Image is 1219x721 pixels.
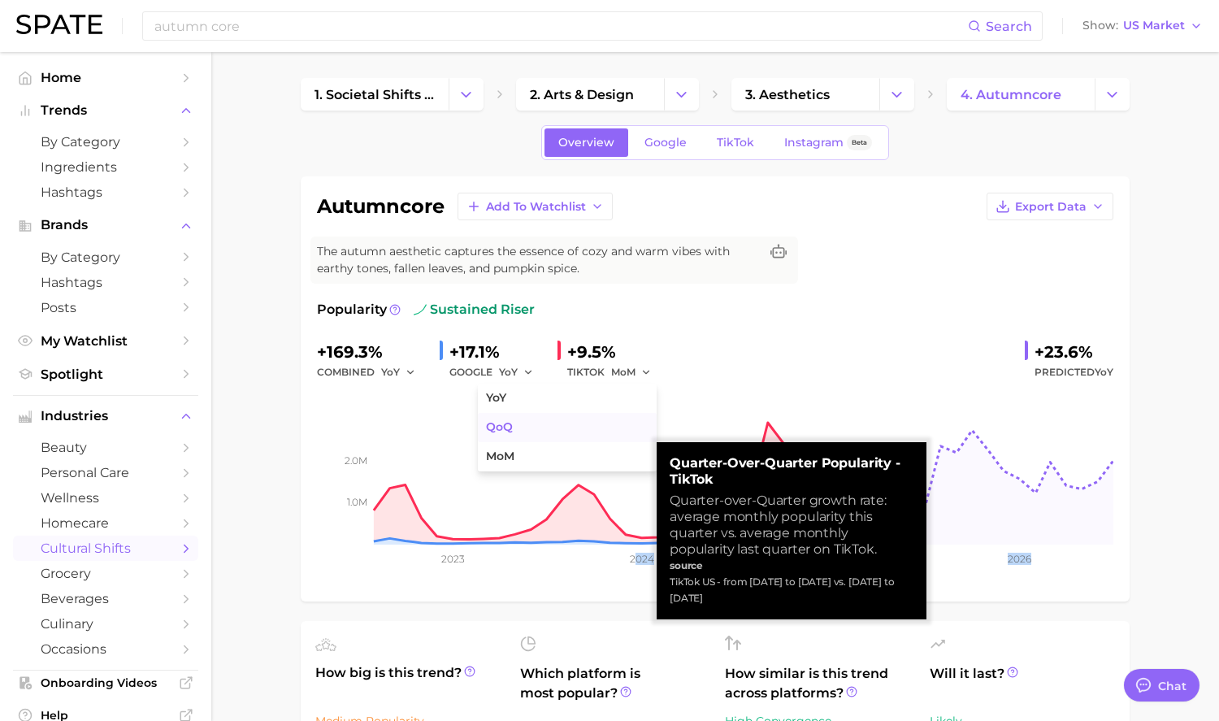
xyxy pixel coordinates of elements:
a: personal care [13,460,198,485]
span: Hashtags [41,185,171,200]
a: 2. arts & design [516,78,664,111]
span: YoY [381,365,400,379]
a: Posts [13,295,198,320]
a: wellness [13,485,198,510]
a: Home [13,65,198,90]
a: homecare [13,510,198,536]
span: Which platform is most popular? [520,664,705,718]
span: Predicted [1035,363,1113,382]
span: sustained riser [414,300,535,319]
span: YoY [1095,366,1113,378]
img: sustained riser [414,303,427,316]
a: occasions [13,636,198,662]
span: Add to Watchlist [486,200,586,214]
span: culinary [41,616,171,632]
span: TikTok [717,136,754,150]
span: Trends [41,103,171,118]
button: Export Data [987,193,1113,220]
button: Add to Watchlist [458,193,613,220]
a: Overview [544,128,628,157]
span: homecare [41,515,171,531]
a: Hashtags [13,180,198,205]
input: Search here for a brand, industry, or ingredient [153,12,968,40]
span: YoY [486,391,506,405]
tspan: 2024 [630,553,654,565]
span: 4. autumncore [961,87,1061,102]
tspan: 2023 [441,553,465,565]
span: personal care [41,465,171,480]
span: MoM [611,365,636,379]
span: The autumn aesthetic captures the essence of cozy and warm vibes with earthy tones, fallen leaves... [317,243,759,277]
span: 1. societal shifts & culture [315,87,435,102]
span: Instagram [784,136,844,150]
tspan: 2026 [1008,553,1031,565]
div: +9.5% [567,339,657,365]
button: Industries [13,404,198,428]
span: Popularity [317,300,387,319]
span: How big is this trend? [315,663,501,703]
span: Show [1082,21,1118,30]
span: beverages [41,591,171,606]
a: beverages [13,586,198,611]
span: Hashtags [41,275,171,290]
span: Brands [41,218,171,232]
span: Ingredients [41,159,171,175]
a: 4. autumncore [947,78,1095,111]
a: beauty [13,435,198,460]
a: grocery [13,561,198,586]
button: Change Category [664,78,699,111]
span: beauty [41,440,171,455]
div: +23.6% [1035,339,1113,365]
h1: autumncore [317,197,445,216]
div: Quarter-over-Quarter growth rate: average monthly popularity this quarter vs. average monthly pop... [670,493,913,558]
button: YoY [381,363,416,382]
span: by Category [41,134,171,150]
button: MoM [611,363,652,382]
button: ShowUS Market [1078,15,1207,37]
span: US Market [1123,21,1185,30]
a: by Category [13,129,198,154]
span: Beta [852,136,867,150]
span: 3. aesthetics [745,87,830,102]
div: combined [317,363,427,382]
div: +17.1% [449,339,544,365]
span: occasions [41,641,171,657]
span: Export Data [1015,200,1087,214]
img: SPATE [16,15,102,34]
span: QoQ [486,420,513,434]
div: TIKTOK [567,363,657,382]
div: TikTok US - from [DATE] to [DATE] vs. [DATE] to [DATE] [670,574,913,606]
a: Ingredients [13,154,198,180]
a: InstagramBeta [770,128,886,157]
span: grocery [41,566,171,581]
span: 2. arts & design [530,87,634,102]
a: My Watchlist [13,328,198,354]
button: Trends [13,98,198,123]
span: My Watchlist [41,333,171,349]
span: Industries [41,409,171,423]
button: Change Category [879,78,914,111]
div: GOOGLE [449,363,544,382]
a: by Category [13,245,198,270]
button: Brands [13,213,198,237]
a: cultural shifts [13,536,198,561]
a: Google [631,128,701,157]
a: culinary [13,611,198,636]
span: Will it last? [930,664,1115,703]
a: Onboarding Videos [13,671,198,695]
span: Search [986,19,1032,34]
strong: source [670,559,703,571]
strong: Quarter-over-Quarter Popularity - TikTok [670,455,913,488]
span: Posts [41,300,171,315]
a: TikTok [703,128,768,157]
button: Change Category [449,78,484,111]
span: cultural shifts [41,541,171,556]
a: Hashtags [13,270,198,295]
div: +169.3% [317,339,427,365]
ul: MoM [478,384,657,471]
a: 1. societal shifts & culture [301,78,449,111]
span: How similar is this trend across platforms? [725,664,910,703]
span: Onboarding Videos [41,675,171,690]
span: Home [41,70,171,85]
button: Change Category [1095,78,1130,111]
